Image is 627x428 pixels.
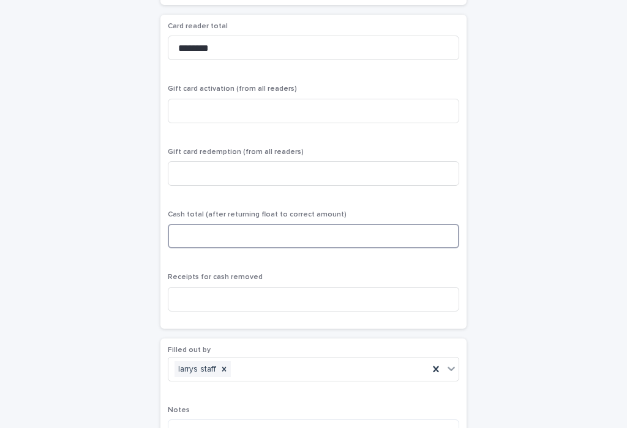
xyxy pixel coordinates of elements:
span: Card reader total [168,23,228,30]
span: Gift card activation (from all readers) [168,85,297,93]
span: Gift card redemption (from all readers) [168,148,304,156]
span: Cash total (after returning float to correct amount) [168,211,347,218]
span: Notes [168,407,190,414]
span: Receipts for cash removed [168,273,263,281]
div: larrys staff [175,361,217,378]
span: Filled out by [168,346,211,354]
